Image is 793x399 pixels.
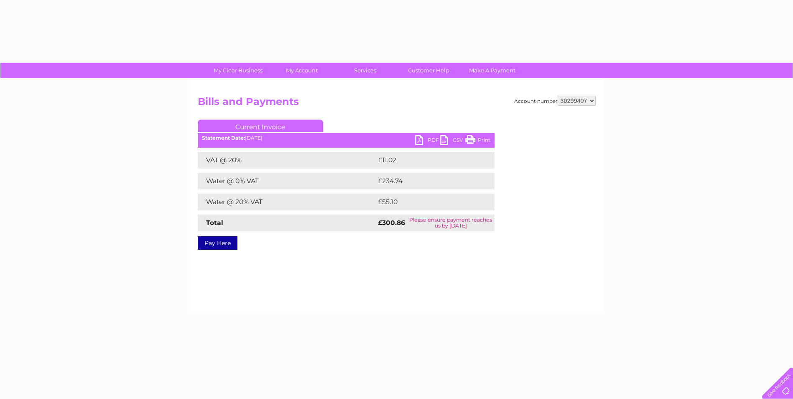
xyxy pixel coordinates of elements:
[415,135,440,147] a: PDF
[198,152,376,169] td: VAT @ 20%
[198,236,237,250] a: Pay Here
[206,219,223,227] strong: Total
[198,173,376,189] td: Water @ 0% VAT
[378,219,405,227] strong: £300.86
[514,96,596,106] div: Account number
[202,135,245,141] b: Statement Date:
[458,63,527,78] a: Make A Payment
[440,135,465,147] a: CSV
[465,135,490,147] a: Print
[198,135,495,141] div: [DATE]
[394,63,463,78] a: Customer Help
[198,120,323,132] a: Current Invoice
[376,152,476,169] td: £11.02
[198,194,376,210] td: Water @ 20% VAT
[376,194,477,210] td: £55.10
[331,63,400,78] a: Services
[376,173,479,189] td: £234.74
[407,215,495,231] td: Please ensure payment reaches us by [DATE]
[267,63,336,78] a: My Account
[204,63,273,78] a: My Clear Business
[198,96,596,112] h2: Bills and Payments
